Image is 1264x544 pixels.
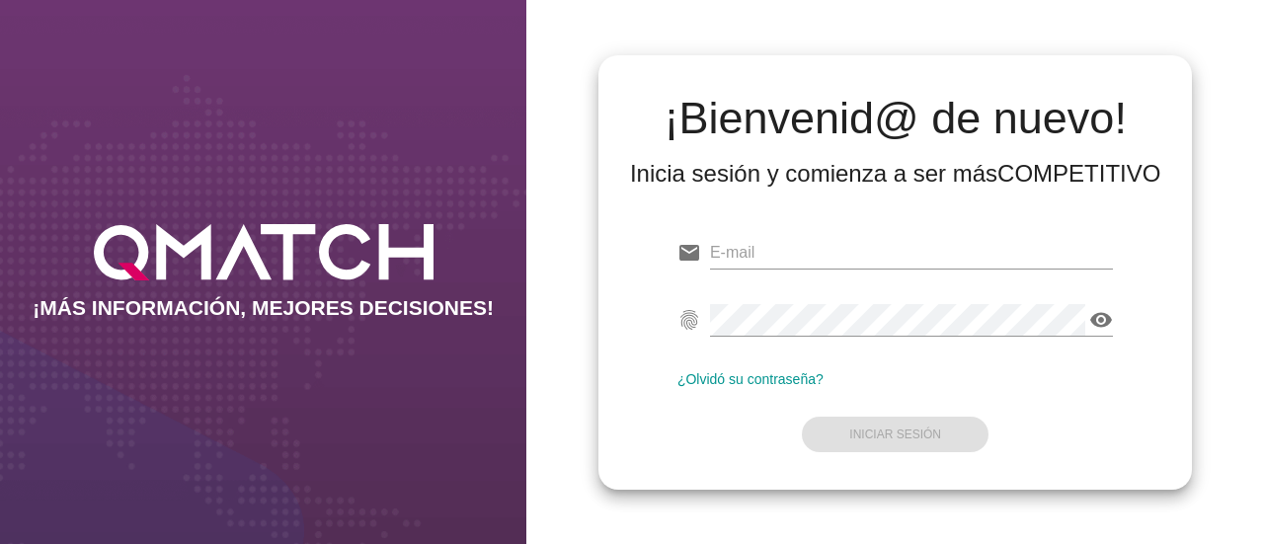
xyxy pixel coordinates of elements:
[677,241,701,265] i: email
[1089,308,1113,332] i: visibility
[33,296,494,320] h2: ¡MÁS INFORMACIÓN, MEJORES DECISIONES!
[997,160,1160,187] strong: COMPETITIVO
[630,158,1161,190] div: Inicia sesión y comienza a ser más
[630,95,1161,142] h2: ¡Bienvenid@ de nuevo!
[677,308,701,332] i: fingerprint
[710,237,1114,269] input: E-mail
[677,371,824,387] a: ¿Olvidó su contraseña?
